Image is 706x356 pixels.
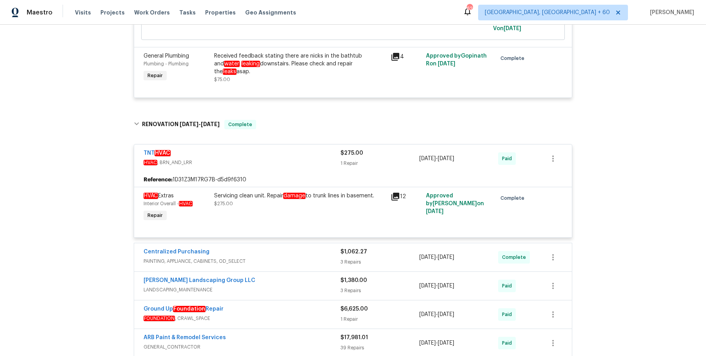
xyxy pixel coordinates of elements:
span: Tasks [179,10,196,15]
em: leaks [223,69,237,75]
span: Complete [502,253,529,261]
span: Extras [144,193,174,199]
span: [DATE] [438,340,454,346]
em: HVAC [144,160,157,165]
div: RENOVATION [DATE]-[DATE]Complete [131,112,575,137]
span: - [419,339,454,347]
span: Plumbing - Plumbing [144,61,189,66]
span: $1,380.00 [340,278,367,283]
span: , BRN_AND_LRR [144,159,340,166]
em: Foundation [173,306,206,312]
span: [DATE] [438,312,454,317]
span: [DATE] [438,61,455,67]
b: Reference: [144,176,173,184]
div: 3 Repairs [340,287,419,295]
a: TNTHVAC [144,150,171,156]
span: $17,981.01 [340,335,368,340]
em: HVAC [155,150,171,156]
em: damage [283,193,306,199]
span: [PERSON_NAME] [647,9,694,16]
a: [PERSON_NAME] Landscaping Group LLC [144,278,255,283]
span: Paid [502,339,515,347]
span: Work Orders [134,9,170,16]
em: water [224,61,240,67]
a: Centralized Purchasing [144,249,209,255]
div: 4 [391,52,421,61]
span: $6,625.00 [340,306,368,312]
span: - [419,311,454,318]
span: - [419,282,454,290]
em: HVAC [144,193,158,199]
span: Repair [144,72,166,80]
div: 628 [467,5,472,13]
span: [DATE] [419,156,436,161]
span: $1,062.27 [340,249,367,255]
span: [DATE] [201,121,220,127]
span: [DATE] [438,255,454,260]
div: 39 Repairs [340,344,419,352]
span: $275.00 [340,150,363,156]
span: [DATE] [438,283,454,289]
em: leaking [241,61,260,67]
span: [GEOGRAPHIC_DATA], [GEOGRAPHIC_DATA] + 60 [485,9,610,16]
span: [DATE] [438,156,454,161]
h6: RENOVATION [142,120,220,129]
span: Visits [75,9,91,16]
em: FOUNDATION [144,316,175,321]
span: Complete [225,121,255,128]
span: Paid [502,282,515,290]
span: General Plumbing [144,53,189,59]
a: Ground UpFoundationRepair [144,306,224,312]
span: - [419,253,454,261]
span: [DATE] [180,121,198,127]
em: HVAC [179,201,193,206]
span: Approved by [PERSON_NAME] on [426,193,484,214]
span: Paid [502,155,515,163]
span: Complete [500,54,528,62]
span: Approved by Gopinath R on [426,53,487,67]
span: Maestro [27,9,53,16]
div: 12 [391,192,421,201]
div: Received feedback stating there are nicks in the bathtub and downstairs. Please check and repair ... [214,52,386,76]
div: 1 Repair [340,315,419,323]
span: [DATE] [419,312,436,317]
span: $275.00 [214,201,233,206]
span: LANDSCAPING_MAINTENANCE [144,286,340,294]
span: - [419,155,454,163]
span: Properties [205,9,236,16]
span: Geo Assignments [245,9,296,16]
span: [DATE] [419,283,436,289]
span: Repair [144,211,166,219]
span: [DATE] [419,255,436,260]
span: [DATE] [426,209,444,214]
span: [DATE] [504,26,521,31]
div: 1D31Z3M17RG7B-d5d9f6310 [134,173,572,187]
span: Complete [500,194,528,202]
span: Projects [100,9,125,16]
div: 3 Repairs [340,258,419,266]
span: PAINTING, APPLIANCE, CABINETS, OD_SELECT [144,257,340,265]
span: , CRAWL_SPACE [144,314,340,322]
div: 1 Repair [340,159,419,167]
span: GENERAL_CONTRACTOR [144,343,340,351]
span: Paid [502,311,515,318]
span: $75.00 [214,77,230,82]
div: Servicing clean unit. Repair to trunk lines in basement. [214,192,386,200]
a: ARB Paint & Remodel Services [144,335,226,340]
span: [DATE] [419,340,436,346]
span: - [180,121,220,127]
span: Interior Overall - [144,201,193,206]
